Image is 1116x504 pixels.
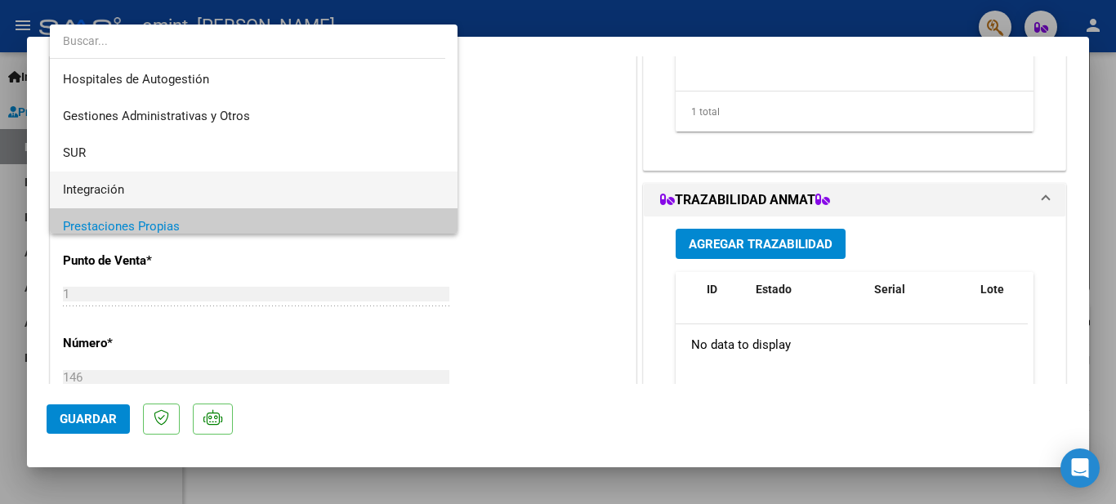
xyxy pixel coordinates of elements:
[63,109,250,123] span: Gestiones Administrativas y Otros
[63,72,209,87] span: Hospitales de Autogestión
[63,145,86,160] span: SUR
[1060,448,1100,488] div: Open Intercom Messenger
[63,182,124,197] span: Integración
[63,219,180,234] span: Prestaciones Propias
[50,24,445,58] input: dropdown search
